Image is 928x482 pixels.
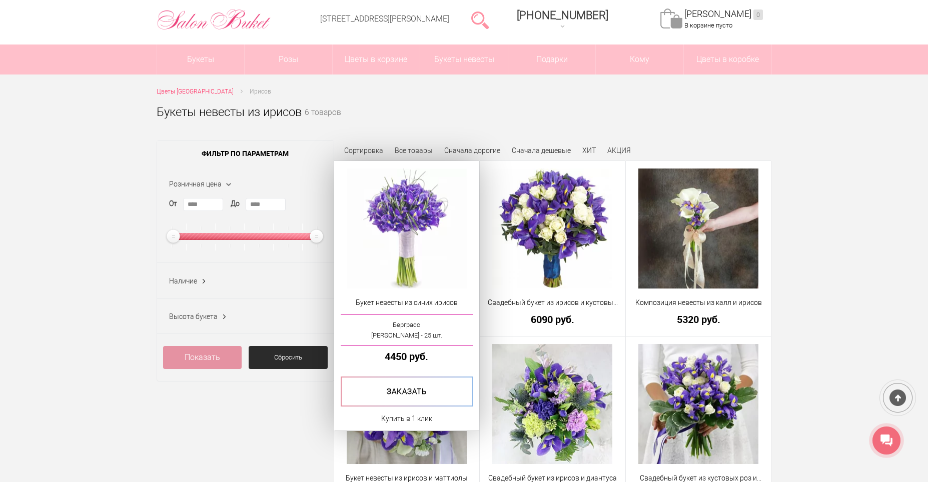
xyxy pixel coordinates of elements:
a: Сначала дорогие [444,146,500,154]
a: 6090 руб. [486,314,619,324]
a: [STREET_ADDRESS][PERSON_NAME] [320,14,449,23]
small: 6 товаров [305,109,341,133]
span: Ирисов [250,88,271,95]
a: ХИТ [582,146,596,154]
a: Свадебный букет из ирисов и кустовых роз [486,297,619,308]
label: До [231,198,240,209]
img: Цветы Нижний Новгород [157,6,271,32]
span: Цветы [GEOGRAPHIC_DATA] [157,88,234,95]
img: Букет невесты из синих ирисов [347,168,467,288]
a: Сначала дешевые [512,146,571,154]
a: Показать [163,346,242,369]
a: Букеты невесты [420,44,508,74]
a: [PERSON_NAME] [684,8,763,20]
h1: Букеты невесты из ирисов [157,103,302,121]
a: АКЦИЯ [607,146,631,154]
a: 4450 руб. [341,351,473,361]
img: Свадебный букет из ирисов и кустовых роз [492,168,612,288]
a: Розы [245,44,332,74]
span: Наличие [169,277,197,285]
a: Композиция невесты из калл и ирисов [632,297,765,308]
a: Букет невесты из синих ирисов [341,297,473,308]
img: Композиция невесты из калл и ирисов [638,168,758,288]
span: Кому [596,44,683,74]
a: Сбросить [249,346,328,369]
span: Фильтр по параметрам [157,141,334,166]
span: [PHONE_NUMBER] [517,9,608,21]
img: Свадебный букет из ирисов и диантуса [492,344,612,464]
a: Все товары [395,146,433,154]
a: Подарки [508,44,596,74]
ins: 0 [753,9,763,20]
a: Букеты [157,44,245,74]
span: Сортировка [344,146,383,154]
img: Свадебный букет из кустовых роз и ирисов [638,344,758,464]
a: Цветы в корзине [333,44,420,74]
a: Цветы [GEOGRAPHIC_DATA] [157,86,234,97]
a: Берграсс[PERSON_NAME] - 25 шт. [341,314,473,346]
label: От [169,198,177,209]
a: 5320 руб. [632,314,765,324]
span: Высота букета [169,312,218,320]
span: В корзине пусто [684,21,732,29]
span: Розничная цена [169,180,222,188]
a: Купить в 1 клик [381,412,432,424]
a: [PHONE_NUMBER] [511,5,614,34]
a: Цветы в коробке [684,44,771,74]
